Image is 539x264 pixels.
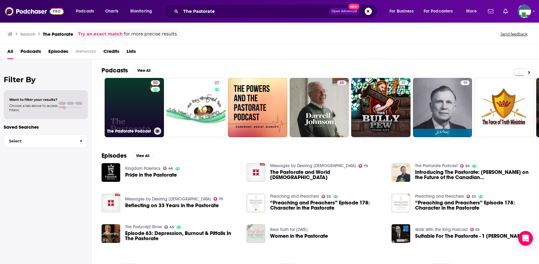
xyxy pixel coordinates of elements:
span: 55 [475,228,480,231]
button: View All [133,67,155,74]
span: 50 [153,80,158,86]
a: 53 [467,195,476,198]
span: Podcasts [76,7,94,16]
span: Episodes [48,46,68,59]
span: Choose a tab above to access filters. [9,104,58,112]
img: Episode 63: Depression, Burnout & Pitfalls In The Pastorate [102,224,120,243]
a: EpisodesView All [102,152,154,159]
span: 27 [401,80,406,86]
a: 19 [413,78,472,137]
span: The Pastorate and World [DEMOGRAPHIC_DATA] [270,170,384,180]
span: Select [4,139,75,143]
a: 27 [212,80,221,85]
img: Pride in the Pastorate [102,163,120,182]
span: 53 [472,195,476,198]
h2: Podcasts [102,67,128,74]
span: More [466,7,477,16]
a: The Postscript Show [125,224,162,229]
h2: Filter By [4,75,88,84]
a: 53 [322,195,331,198]
img: Suitable For The Pastorate - 1 Timothy [392,224,410,243]
button: open menu [385,6,421,16]
a: Preaching and Preachers [270,194,319,199]
a: Real Truth for Today [270,227,308,232]
a: 27 [351,78,411,137]
span: Suitable For The Pastorate - 1 [PERSON_NAME] [415,233,526,239]
a: Messages by Desiring God [270,163,356,168]
a: Lists [127,46,136,59]
button: Send feedback [499,31,529,37]
h3: The Pastorate Podcast [107,129,151,134]
a: 45 [337,80,346,85]
div: Open Intercom Messenger [518,231,533,246]
input: Search podcasts, credits, & more... [181,6,329,16]
span: 19 [463,80,467,86]
a: Pride in the Pastorate [125,172,177,178]
span: Networks [76,46,96,59]
a: Women in the Pastorate [270,233,328,239]
span: New [348,4,359,9]
span: Introducing The Pastorate: [PERSON_NAME] on the Future of the Canadian [DEMOGRAPHIC_DATA] Leaders... [415,170,529,180]
a: 55 [470,228,480,231]
a: 50 [460,164,470,168]
a: Preaching and Preachers [415,194,464,199]
h3: Search [20,31,35,37]
a: Messages by Desiring God [125,196,211,202]
img: User Profile [518,5,531,18]
a: 46 [163,167,173,170]
span: For Business [389,7,414,16]
button: open menu [420,6,462,16]
a: 50 [151,80,160,85]
span: 45 [169,226,174,229]
a: Reflecting on 33 Years in the Pastorate [125,203,219,208]
span: Open Advanced [332,10,357,13]
button: View All [132,152,154,159]
a: Walk With The King Podcast [415,227,468,232]
span: Podcasts [20,46,41,59]
button: Select [4,134,88,148]
img: Women in the Pastorate [247,224,265,243]
img: Podchaser - Follow, Share and Rate Podcasts [5,5,64,17]
a: Show notifications dropdown [485,6,496,16]
a: Suitable For The Pastorate - 1 Timothy [415,233,526,239]
a: Try an exact match [78,31,123,38]
span: 73 [219,198,223,200]
button: Open AdvancedNew [329,8,360,15]
a: 27 [166,78,226,137]
span: for more precise results [124,31,177,38]
img: “Preaching and Preachers” Episode 178: Character in the Pastorate [247,194,265,212]
button: open menu [462,6,484,16]
a: PodcastsView All [102,67,155,74]
span: “Preaching and Preachers” Episode 178: Character in the Pastorate [270,200,384,211]
p: Saved Searches [4,124,88,130]
button: open menu [72,6,102,16]
a: “Preaching and Preachers” Episode 178: Character in the Pastorate [415,200,529,211]
a: “Preaching and Preachers” Episode 178: Character in the Pastorate [392,194,410,212]
a: 27 [399,80,408,85]
span: For Podcasters [424,7,453,16]
a: Reflecting on 33 Years in the Pastorate [102,194,120,212]
a: Episode 63: Depression, Burnout & Pitfalls In The Pastorate [125,231,239,241]
a: Show notifications dropdown [501,6,510,16]
span: 53 [327,195,331,198]
a: Credits [103,46,119,59]
span: 46 [168,167,173,170]
a: The Pastorate and World Evangelism [270,170,384,180]
img: The Pastorate and World Evangelism [247,163,265,182]
a: 73 [359,164,368,168]
span: 73 [364,165,368,167]
h3: The Pastorate [43,31,73,37]
button: open menu [126,6,160,16]
a: 45 [164,225,174,229]
span: 50 [465,165,470,167]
